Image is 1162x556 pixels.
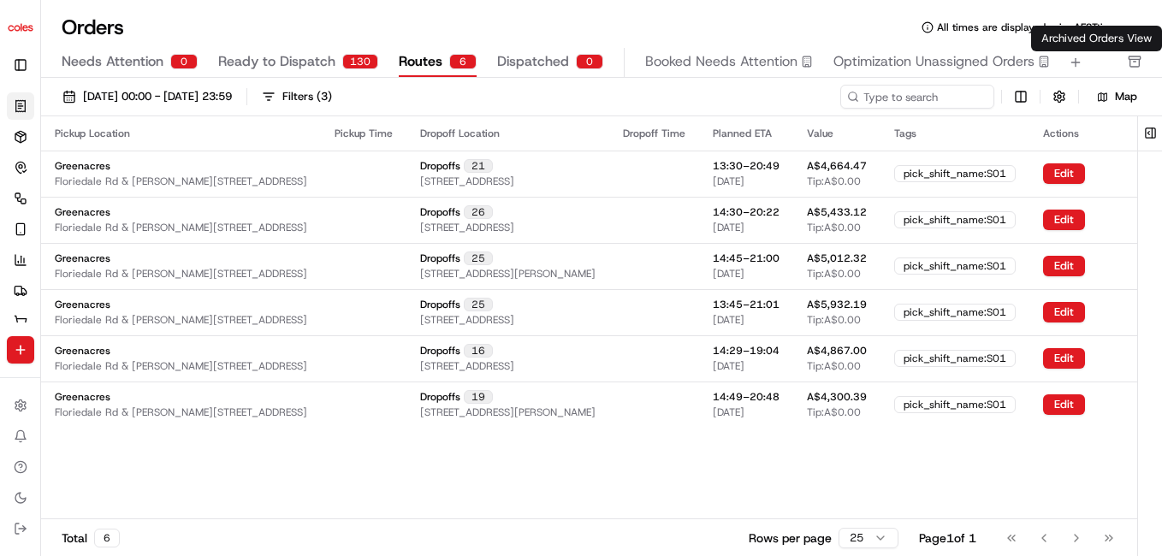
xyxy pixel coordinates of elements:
span: Floriedale Rd & [PERSON_NAME][STREET_ADDRESS] [55,405,307,419]
div: pick_shift_name:S01 [894,350,1016,367]
img: 1736555255976-a54dd68f-1ca7-489b-9aae-adbdc363a1c4 [17,163,48,194]
div: 26 [464,205,493,219]
div: Filters [282,89,332,104]
div: 0 [170,54,198,69]
div: Dropoff Time [623,127,685,140]
span: Knowledge Base [34,248,131,265]
a: 💻API Documentation [138,241,282,272]
button: Edit [1043,302,1085,322]
span: Greenacres [55,205,110,219]
span: 14:30 – 20:22 [713,205,780,219]
div: 19 [464,390,493,404]
span: Dropoffs [420,298,460,311]
span: [STREET_ADDRESS] [420,359,514,373]
span: [DATE] [713,174,744,188]
div: Page 1 of 1 [919,529,976,547]
span: Greenacres [55,251,110,265]
span: 13:30 – 20:49 [713,159,780,173]
div: 0 [576,54,603,69]
div: 25 [464,298,493,311]
span: Tip: A$0.00 [807,313,861,327]
span: Dropoffs [420,251,460,265]
div: 25 [464,251,493,265]
span: Tip: A$0.00 [807,267,861,281]
span: Needs Attention [62,51,163,72]
p: Rows per page [749,529,832,547]
div: Start new chat [58,163,281,180]
h1: Orders [62,14,124,41]
button: Map [1086,86,1148,107]
div: pick_shift_name:S01 [894,165,1016,182]
span: Greenacres [55,159,110,173]
span: Floriedale Rd & [PERSON_NAME][STREET_ADDRESS] [55,174,307,188]
div: 6 [449,54,477,69]
button: Start new chat [291,169,311,189]
button: Edit [1043,348,1085,369]
span: Greenacres [55,344,110,358]
button: Edit [1043,256,1085,276]
span: API Documentation [162,248,275,265]
p: Welcome 👋 [17,68,311,96]
img: Nash [17,17,51,51]
span: [STREET_ADDRESS][PERSON_NAME] [420,267,596,281]
span: 14:29 – 19:04 [713,344,780,358]
span: [STREET_ADDRESS] [420,313,514,327]
button: Edit [1043,210,1085,230]
span: A$4,867.00 [807,344,867,358]
p: Archived Orders View [1041,31,1152,46]
span: [DATE] [713,267,744,281]
span: Floriedale Rd & [PERSON_NAME][STREET_ADDRESS] [55,313,307,327]
span: All times are displayed using AEST timezone [937,21,1141,34]
span: Tip: A$0.00 [807,405,861,419]
span: Dropoffs [420,205,460,219]
span: Routes [399,51,442,72]
button: Edit [1043,163,1085,184]
div: pick_shift_name:S01 [894,257,1016,275]
span: [STREET_ADDRESS] [420,174,514,188]
span: Floriedale Rd & [PERSON_NAME][STREET_ADDRESS] [55,359,307,373]
span: Map [1115,89,1137,104]
div: 21 [464,159,493,173]
div: pick_shift_name:S01 [894,304,1016,321]
span: A$5,932.19 [807,298,867,311]
span: Greenacres [55,390,110,404]
span: Greenacres [55,298,110,311]
div: Planned ETA [713,127,780,140]
span: Tip: A$0.00 [807,174,861,188]
div: 16 [464,344,493,358]
span: Floriedale Rd & [PERSON_NAME][STREET_ADDRESS] [55,221,307,234]
span: A$4,664.47 [807,159,867,173]
span: [DATE] [713,405,744,419]
span: A$5,433.12 [807,205,867,219]
span: [DATE] 00:00 - [DATE] 23:59 [83,89,232,104]
span: Pylon [170,290,207,303]
div: 130 [342,54,378,69]
span: 14:49 – 20:48 [713,390,780,404]
span: [STREET_ADDRESS][PERSON_NAME] [420,405,596,419]
button: Filters(3) [254,85,340,109]
span: Dropoffs [420,390,460,404]
div: 📗 [17,250,31,263]
span: [DATE] [713,313,744,327]
span: [DATE] [713,221,744,234]
span: A$4,300.39 [807,390,867,404]
div: Dropoff Location [420,127,596,140]
span: 13:45 – 21:01 [713,298,780,311]
span: Optimization Unassigned Orders [833,51,1035,72]
div: Value [807,127,867,140]
span: Floriedale Rd & [PERSON_NAME][STREET_ADDRESS] [55,267,307,281]
input: Type to search [840,85,994,109]
span: Dropoffs [420,344,460,358]
span: [STREET_ADDRESS] [420,221,514,234]
div: pick_shift_name:S01 [894,211,1016,228]
div: We're available if you need us! [58,180,216,194]
span: Ready to Dispatch [218,51,335,72]
span: 14:45 – 21:00 [713,251,780,265]
span: Dispatched [497,51,569,72]
span: ( 3 ) [317,89,332,104]
button: [DATE] 00:00 - [DATE] 23:59 [55,85,240,109]
input: Got a question? Start typing here... [44,110,308,128]
div: 💻 [145,250,158,263]
img: Coles [7,14,34,41]
span: A$5,012.32 [807,251,867,265]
